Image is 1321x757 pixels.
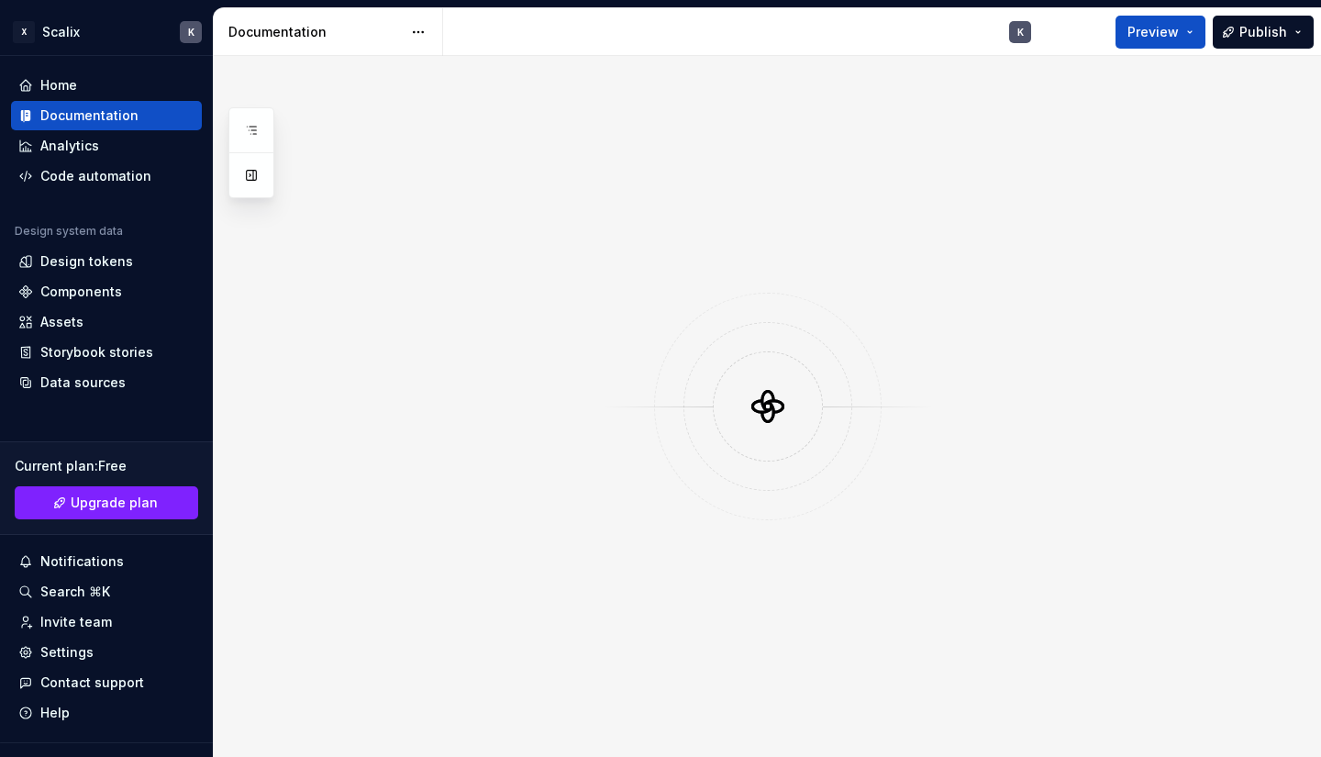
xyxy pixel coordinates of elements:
span: Upgrade plan [71,494,158,512]
div: Documentation [228,23,402,41]
div: K [188,25,194,39]
div: Search ⌘K [40,583,110,601]
div: Storybook stories [40,343,153,362]
div: Notifications [40,552,124,571]
div: Components [40,283,122,301]
button: Search ⌘K [11,577,202,607]
span: Preview [1127,23,1179,41]
a: Invite team [11,607,202,637]
button: Notifications [11,547,202,576]
span: Publish [1239,23,1287,41]
div: Design system data [15,224,123,239]
div: K [1017,25,1024,39]
a: Analytics [11,131,202,161]
a: Upgrade plan [15,486,198,519]
div: Documentation [40,106,139,125]
a: Assets [11,307,202,337]
div: Design tokens [40,252,133,271]
a: Settings [11,638,202,667]
button: Preview [1116,16,1205,49]
div: Settings [40,643,94,662]
div: Help [40,704,70,722]
div: Code automation [40,167,151,185]
button: Help [11,698,202,728]
div: Data sources [40,373,126,392]
div: Scalix [42,23,80,41]
div: Invite team [40,613,112,631]
button: XScalixK [4,12,209,51]
button: Publish [1213,16,1314,49]
div: Current plan : Free [15,457,198,475]
button: Contact support [11,668,202,697]
a: Home [11,71,202,100]
a: Design tokens [11,247,202,276]
a: Data sources [11,368,202,397]
div: Analytics [40,137,99,155]
div: Contact support [40,674,144,692]
a: Documentation [11,101,202,130]
a: Code automation [11,161,202,191]
div: Home [40,76,77,95]
div: X [13,21,35,43]
a: Storybook stories [11,338,202,367]
a: Components [11,277,202,306]
div: Assets [40,313,83,331]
